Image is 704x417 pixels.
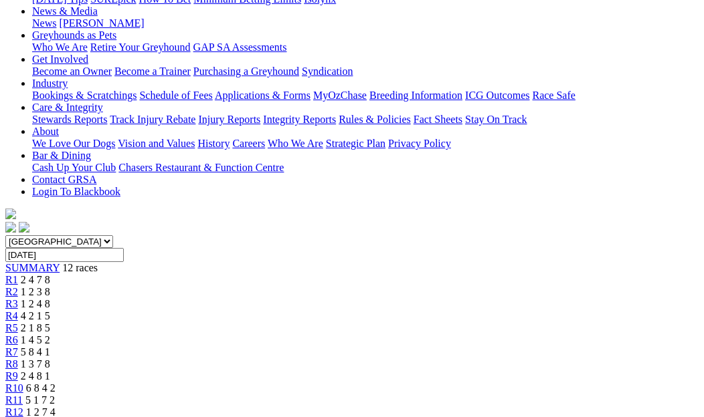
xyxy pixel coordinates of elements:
a: R2 [5,286,18,297]
img: logo-grsa-white.png [5,208,16,219]
img: twitter.svg [19,222,29,233]
a: R8 [5,358,18,370]
a: Bar & Dining [32,150,91,161]
a: R6 [5,334,18,345]
a: Login To Blackbook [32,186,120,197]
a: R10 [5,382,23,394]
span: 1 3 7 8 [21,358,50,370]
a: Breeding Information [369,90,462,101]
a: Strategic Plan [326,138,385,149]
div: Get Involved [32,65,699,78]
a: MyOzChase [313,90,367,101]
span: 1 2 3 8 [21,286,50,297]
a: History [197,138,230,149]
span: 4 2 1 5 [21,310,50,321]
a: Syndication [302,65,353,77]
a: Become an Owner [32,65,112,77]
span: 12 races [62,262,98,273]
a: Industry [32,78,68,89]
a: Privacy Policy [388,138,451,149]
span: 5 8 4 1 [21,346,50,358]
a: SUMMARY [5,262,60,273]
a: Integrity Reports [263,114,336,125]
a: Rules & Policies [339,114,411,125]
input: Select date [5,248,124,262]
a: Bookings & Scratchings [32,90,137,101]
a: Applications & Forms [215,90,311,101]
a: R4 [5,310,18,321]
a: Care & Integrity [32,102,103,113]
span: 6 8 4 2 [26,382,56,394]
a: Retire Your Greyhound [90,41,191,53]
a: News [32,17,56,29]
a: We Love Our Dogs [32,138,115,149]
a: Stewards Reports [32,114,107,125]
a: About [32,126,59,137]
a: R7 [5,346,18,358]
a: Who We Are [32,41,88,53]
a: Fact Sheets [414,114,462,125]
div: About [32,138,699,150]
a: Race Safe [532,90,575,101]
a: Purchasing a Greyhound [193,65,299,77]
a: Schedule of Fees [139,90,212,101]
a: R9 [5,370,18,382]
a: R11 [5,394,23,406]
div: Care & Integrity [32,114,699,126]
a: News & Media [32,5,98,17]
span: 1 2 4 8 [21,298,50,309]
span: 2 4 8 1 [21,370,50,382]
div: News & Media [32,17,699,29]
span: 5 1 7 2 [25,394,55,406]
span: 1 4 5 2 [21,334,50,345]
a: Careers [232,138,265,149]
a: Chasers Restaurant & Function Centre [118,162,284,173]
a: Contact GRSA [32,174,96,185]
a: Stay On Track [465,114,527,125]
a: R1 [5,274,18,285]
span: 2 4 7 8 [21,274,50,285]
span: 2 1 8 5 [21,322,50,333]
a: Cash Up Your Club [32,162,116,173]
div: Industry [32,90,699,102]
img: facebook.svg [5,222,16,233]
a: Track Injury Rebate [110,114,195,125]
a: ICG Outcomes [465,90,529,101]
a: GAP SA Assessments [193,41,287,53]
div: Bar & Dining [32,162,699,174]
a: Who We Are [268,138,323,149]
a: [PERSON_NAME] [59,17,144,29]
a: R5 [5,322,18,333]
div: Greyhounds as Pets [32,41,699,53]
a: R3 [5,298,18,309]
a: Injury Reports [198,114,260,125]
a: Greyhounds as Pets [32,29,116,41]
a: Get Involved [32,53,88,65]
a: Become a Trainer [114,65,191,77]
a: Vision and Values [118,138,195,149]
